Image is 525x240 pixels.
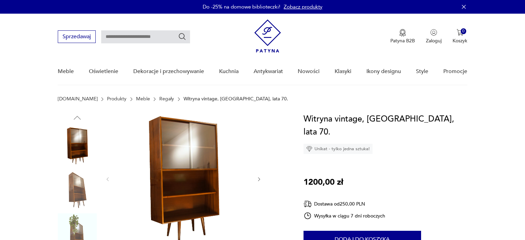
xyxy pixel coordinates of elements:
[89,58,118,85] a: Oświetlenie
[58,170,97,209] img: Zdjęcie produktu Witryna vintage, Polska, lata 70.
[133,58,204,85] a: Dekoracje i przechowywanie
[178,32,186,41] button: Szukaj
[219,58,239,85] a: Kuchnia
[203,3,280,10] p: Do -25% na domowe biblioteczki!
[304,200,312,208] img: Ikona dostawy
[136,96,150,102] a: Meble
[453,29,467,44] button: 0Koszyk
[304,200,386,208] div: Dostawa od 250,00 PLN
[461,28,467,34] div: 0
[304,144,373,154] div: Unikat - tylko jedna sztuka!
[58,30,96,43] button: Sprzedawaj
[304,212,386,220] div: Wysyłka w ciągu 7 dni roboczych
[304,176,343,189] p: 1200,00 zł
[390,29,415,44] button: Patyna B2B
[58,126,97,165] img: Zdjęcie produktu Witryna vintage, Polska, lata 70.
[390,29,415,44] a: Ikona medaluPatyna B2B
[159,96,174,102] a: Regały
[254,58,283,85] a: Antykwariat
[426,29,442,44] button: Zaloguj
[107,96,126,102] a: Produkty
[453,38,467,44] p: Koszyk
[184,96,288,102] p: Witryna vintage, [GEOGRAPHIC_DATA], lata 70.
[443,58,467,85] a: Promocje
[58,58,74,85] a: Meble
[304,113,467,139] h1: Witryna vintage, [GEOGRAPHIC_DATA], lata 70.
[58,96,98,102] a: [DOMAIN_NAME]
[366,58,401,85] a: Ikony designu
[399,29,406,37] img: Ikona medalu
[254,19,281,53] img: Patyna - sklep z meblami i dekoracjami vintage
[457,29,463,36] img: Ikona koszyka
[58,35,96,40] a: Sprzedawaj
[284,3,322,10] a: Zobacz produkty
[426,38,442,44] p: Zaloguj
[430,29,437,36] img: Ikonka użytkownika
[306,146,312,152] img: Ikona diamentu
[416,58,428,85] a: Style
[335,58,351,85] a: Klasyki
[390,38,415,44] p: Patyna B2B
[298,58,320,85] a: Nowości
